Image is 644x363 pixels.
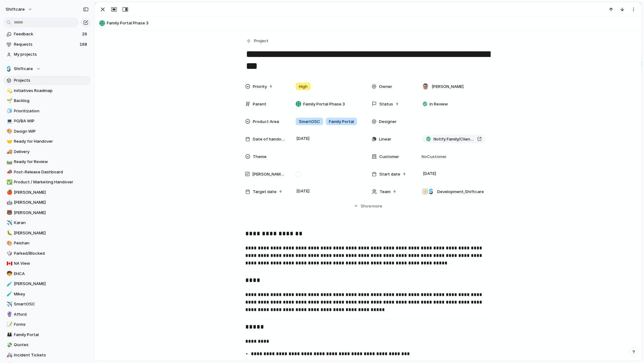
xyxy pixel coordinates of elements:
[253,154,267,160] span: Theme
[3,228,91,238] a: 🐛[PERSON_NAME]
[7,168,11,176] div: 📣
[3,137,91,146] a: 🤝Ready for Handover
[6,240,12,246] button: 🎨
[107,20,639,26] span: Family Portal Phase 3
[3,167,91,177] div: 📣Post-Release Dashboard
[80,41,88,48] span: 168
[6,189,12,196] button: 🍎
[3,350,91,360] a: 🚑Incident Tickets
[379,101,393,107] span: Status
[3,238,91,248] a: 🎨Peishan
[3,249,91,258] div: 🎲Parked/Blocked
[14,108,89,114] span: Prioritization
[6,88,12,94] button: 💫
[3,330,91,340] a: 👪Family Portal
[14,88,89,94] span: Initiatives Roadmap
[6,230,12,236] button: 🐛
[3,50,91,59] a: My projects
[295,187,311,195] span: [DATE]
[3,279,91,289] a: 🧪[PERSON_NAME]
[380,189,391,195] span: Team
[97,18,639,28] button: Family Portal Phase 3
[14,260,89,267] span: NA View
[3,96,91,105] a: 🌱Backlog
[6,301,12,307] button: ✈️
[253,101,266,107] span: Parent
[14,98,89,104] span: Backlog
[14,352,89,358] span: Incident Tickets
[7,229,11,237] div: 🐛
[6,271,12,277] button: 🧒
[7,179,11,186] div: ✅
[3,340,91,350] a: 💸Quotes
[3,218,91,228] a: ✈️Karan
[3,147,91,156] a: 🚚Delivery
[14,301,89,307] span: SmartOSC
[14,210,89,216] span: [PERSON_NAME]
[253,136,285,142] span: Date of handover
[14,291,89,297] span: Mikey
[245,37,270,46] button: Project
[3,106,91,116] a: 🧊Prioritization
[379,171,400,177] span: Start date
[379,119,397,125] span: Designer
[6,169,12,175] button: 📣
[3,198,91,207] a: 🤖[PERSON_NAME]
[303,101,345,107] span: Family Portal Phase 3
[6,220,12,226] button: ✈️
[421,170,438,177] span: [DATE]
[253,84,267,90] span: Priority
[3,116,91,126] div: 💻PO/BA WIP
[14,138,89,145] span: Ready for Handover
[422,135,486,143] a: Notify Family/Client of Staff Change on a Shift within 24 hours
[7,189,11,196] div: 🍎
[7,87,11,94] div: 💫
[295,135,311,142] span: [DATE]
[14,149,89,155] span: Delivery
[420,154,447,160] span: No Customer
[6,199,12,206] button: 🤖
[7,219,11,227] div: ✈️
[7,107,11,115] div: 🧊
[7,148,11,155] div: 🚚
[3,320,91,329] a: 📝Forms
[7,341,11,349] div: 💸
[6,98,12,104] button: 🌱
[14,118,89,124] span: PO/BA WIP
[7,128,11,135] div: 🎨
[7,199,11,206] div: 🤖
[14,271,89,277] span: EHCA
[3,86,91,95] div: 💫Initiatives Roadmap
[3,208,91,217] div: 🐻[PERSON_NAME]
[14,240,89,246] span: Peishan
[14,159,89,165] span: Ready for Review
[3,127,91,136] div: 🎨Design WIP
[14,179,89,185] span: Product / Marketing Handover
[7,290,11,298] div: 🧪
[14,66,33,72] span: Shiftcare
[14,250,89,257] span: Parked/Blocked
[7,311,11,318] div: 🔮
[7,250,11,257] div: 🎲
[3,177,91,187] a: ✅Product / Marketing Handover
[14,31,80,37] span: Feedback
[3,289,91,299] a: 🧪Mikey
[6,6,25,13] span: shiftcare
[3,259,91,268] a: 🇨🇦NA View
[3,188,91,197] a: 🍎[PERSON_NAME]
[299,119,320,125] span: SmartOSC
[245,200,491,212] button: Showmore
[6,108,12,114] button: 🧊
[3,4,36,14] button: shiftcare
[329,119,354,125] span: Family Portal
[3,310,91,319] a: 🔮Afford
[3,299,91,309] div: ✈️SmartOSC
[14,281,89,287] span: [PERSON_NAME]
[6,332,12,338] button: 👪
